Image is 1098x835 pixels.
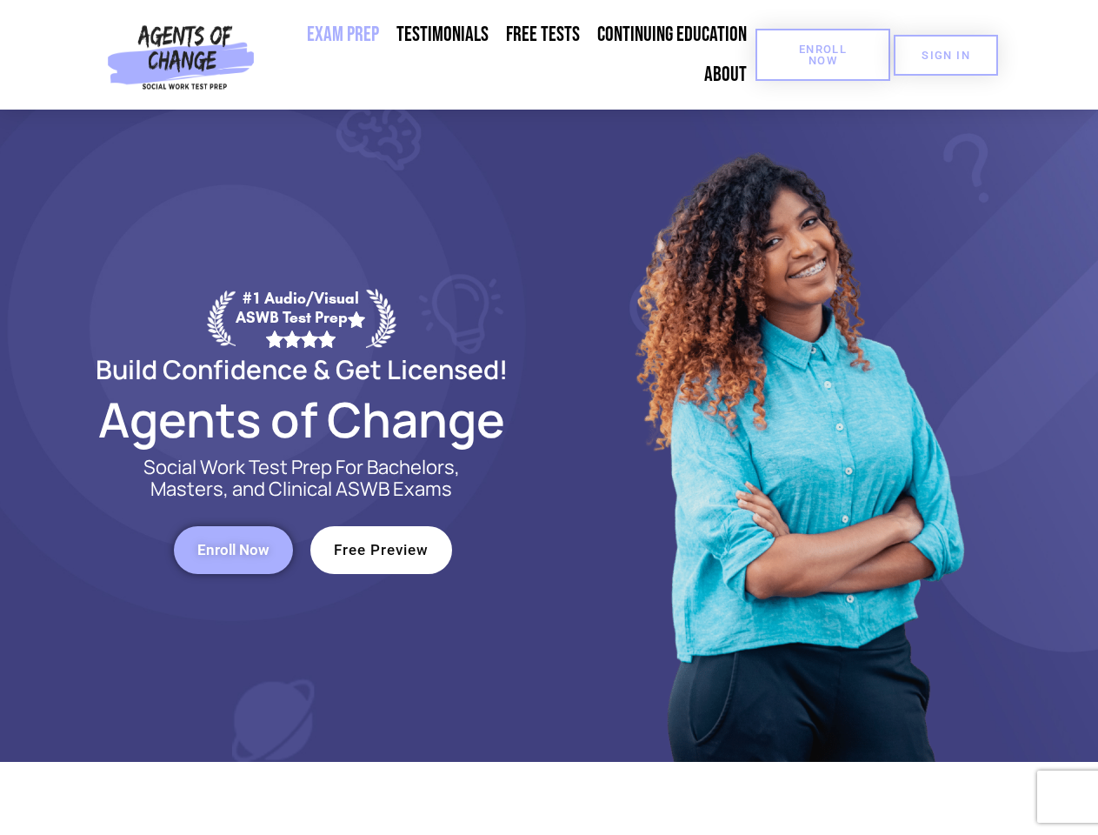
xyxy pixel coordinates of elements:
span: SIGN IN [922,50,970,61]
h2: Agents of Change [54,399,549,439]
a: Enroll Now [755,29,890,81]
a: Free Preview [310,526,452,574]
span: Free Preview [334,543,429,558]
nav: Menu [262,15,755,95]
a: Exam Prep [298,15,388,55]
span: Enroll Now [783,43,862,66]
div: #1 Audio/Visual ASWB Test Prep [236,289,366,347]
a: SIGN IN [894,35,998,76]
a: Enroll Now [174,526,293,574]
h2: Build Confidence & Get Licensed! [54,357,549,382]
p: Social Work Test Prep For Bachelors, Masters, and Clinical ASWB Exams [123,457,480,500]
a: Continuing Education [589,15,755,55]
a: About [695,55,755,95]
img: Website Image 1 (1) [623,110,971,762]
span: Enroll Now [197,543,270,558]
a: Testimonials [388,15,497,55]
a: Free Tests [497,15,589,55]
